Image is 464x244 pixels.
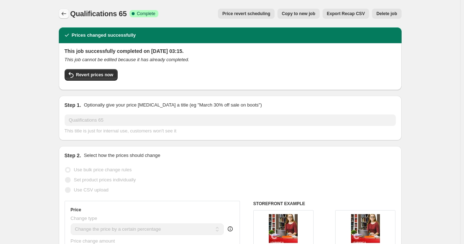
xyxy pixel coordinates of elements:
[71,216,97,221] span: Change type
[65,128,176,134] span: This title is just for internal use, customers won't see it
[65,48,396,55] h2: This job successfully completed on [DATE] 03:15.
[71,207,81,213] h3: Price
[76,72,113,78] span: Revert prices now
[282,11,315,17] span: Copy to new job
[227,225,234,232] div: help
[65,57,189,62] i: This job cannot be edited because it has already completed.
[327,11,365,17] span: Export Recap CSV
[351,214,380,243] img: Learning-And-Assessment-Kit_53667ed0-7b2f-4f0c-8687-7adc0ccd792e_80x.jpg
[269,214,298,243] img: Learning-And-Assessment-Kit_53667ed0-7b2f-4f0c-8687-7adc0ccd792e_80x.jpg
[65,114,396,126] input: 30% off holiday sale
[137,11,155,17] span: Complete
[74,177,136,182] span: Set product prices individually
[65,101,81,109] h2: Step 1.
[74,167,132,172] span: Use bulk price change rules
[218,9,275,19] button: Price revert scheduling
[323,9,369,19] button: Export Recap CSV
[59,9,69,19] button: Price change jobs
[84,101,262,109] p: Optionally give your price [MEDICAL_DATA] a title (eg "March 30% off sale on boots")
[71,238,115,244] span: Price change amount
[253,201,396,207] h6: STOREFRONT EXAMPLE
[277,9,320,19] button: Copy to new job
[372,9,401,19] button: Delete job
[65,69,118,81] button: Revert prices now
[222,11,270,17] span: Price revert scheduling
[84,152,160,159] p: Select how the prices should change
[70,10,127,18] span: Qualifications 65
[376,11,397,17] span: Delete job
[72,32,136,39] h2: Prices changed successfully
[74,187,109,193] span: Use CSV upload
[65,152,81,159] h2: Step 2.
